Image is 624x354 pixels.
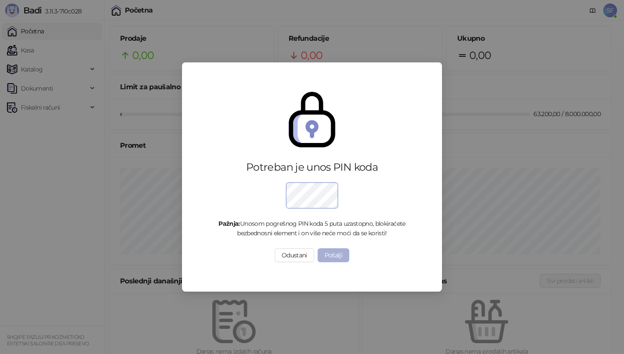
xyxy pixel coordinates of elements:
[275,248,314,262] button: Odustani
[284,92,340,147] img: secure.svg
[218,220,240,227] strong: Pažnja:
[206,219,418,238] div: Unosom pogrešnog PIN koda 5 puta uzastopno, blokiraćete bezbednosni element i on više neće moći d...
[206,160,418,174] div: Potreban je unos PIN koda
[318,248,350,262] button: Pošalji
